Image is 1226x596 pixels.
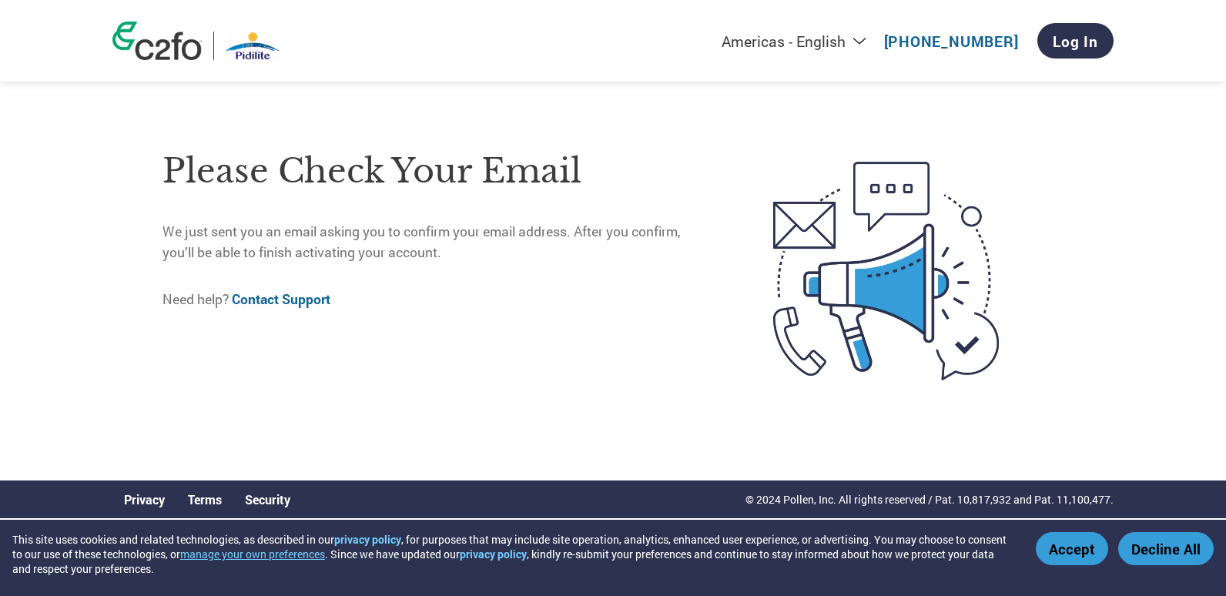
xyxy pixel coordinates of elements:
[1037,23,1114,59] a: Log In
[245,491,290,507] a: Security
[460,547,527,561] a: privacy policy
[124,491,165,507] a: Privacy
[112,22,202,60] img: c2fo logo
[708,134,1064,408] img: open-email
[884,32,1019,51] a: [PHONE_NUMBER]
[1036,532,1108,565] button: Accept
[1118,532,1214,565] button: Decline All
[334,532,401,547] a: privacy policy
[162,222,708,263] p: We just sent you an email asking you to confirm your email address. After you confirm, you’ll be ...
[162,290,708,310] p: Need help?
[188,491,222,507] a: Terms
[226,32,280,60] img: Pidilite Industries
[12,532,1013,576] div: This site uses cookies and related technologies, as described in our , for purposes that may incl...
[162,146,708,196] h1: Please check your email
[232,290,330,308] a: Contact Support
[745,491,1114,507] p: © 2024 Pollen, Inc. All rights reserved / Pat. 10,817,932 and Pat. 11,100,477.
[180,547,325,561] button: manage your own preferences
